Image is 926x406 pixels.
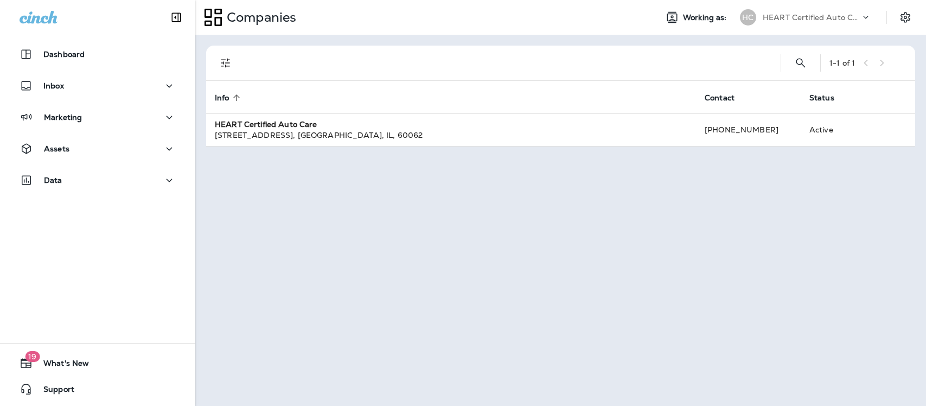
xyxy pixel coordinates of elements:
[44,113,82,122] p: Marketing
[215,93,229,103] span: Info
[809,93,834,103] span: Status
[896,8,915,27] button: Settings
[161,7,191,28] button: Collapse Sidebar
[11,138,184,160] button: Assets
[11,378,184,400] button: Support
[43,81,64,90] p: Inbox
[705,93,735,103] span: Contact
[215,130,687,141] div: [STREET_ADDRESS] , [GEOGRAPHIC_DATA] , IL , 60062
[215,119,317,129] strong: HEART Certified Auto Care
[705,93,749,103] span: Contact
[801,113,866,146] td: Active
[11,106,184,128] button: Marketing
[11,352,184,374] button: 19What's New
[215,52,237,74] button: Filters
[11,169,184,191] button: Data
[740,9,756,26] div: HC
[11,75,184,97] button: Inbox
[44,176,62,185] p: Data
[33,385,74,398] span: Support
[763,13,860,22] p: HEART Certified Auto Care
[33,359,89,372] span: What's New
[43,50,85,59] p: Dashboard
[790,52,812,74] button: Search Companies
[44,144,69,153] p: Assets
[25,351,40,362] span: 19
[11,43,184,65] button: Dashboard
[215,93,244,103] span: Info
[683,13,729,22] span: Working as:
[829,59,855,67] div: 1 - 1 of 1
[696,113,801,146] td: [PHONE_NUMBER]
[222,9,296,26] p: Companies
[809,93,848,103] span: Status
